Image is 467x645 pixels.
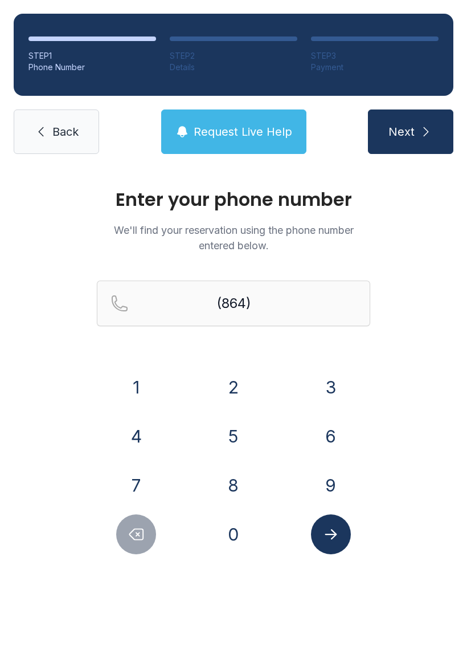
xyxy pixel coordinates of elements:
button: 5 [214,416,253,456]
button: 2 [214,367,253,407]
div: STEP 1 [28,50,156,62]
button: 9 [311,465,351,505]
h1: Enter your phone number [97,190,370,209]
button: 3 [311,367,351,407]
div: Phone Number [28,62,156,73]
button: 4 [116,416,156,456]
span: Request Live Help [194,124,292,140]
button: 7 [116,465,156,505]
button: 8 [214,465,253,505]
span: Back [52,124,79,140]
div: Payment [311,62,439,73]
button: Delete number [116,514,156,554]
div: STEP 3 [311,50,439,62]
button: 6 [311,416,351,456]
div: Details [170,62,297,73]
div: STEP 2 [170,50,297,62]
input: Reservation phone number [97,281,370,326]
button: 1 [116,367,156,407]
span: Next [388,124,415,140]
p: We'll find your reservation using the phone number entered below. [97,222,370,253]
button: Submit lookup form [311,514,351,554]
button: 0 [214,514,253,554]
